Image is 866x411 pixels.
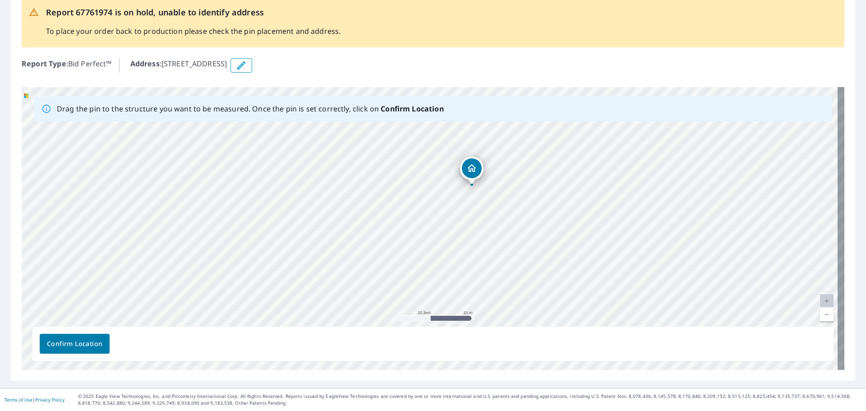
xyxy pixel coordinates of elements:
[820,308,834,321] a: Current Level 20, Zoom Out
[40,334,110,354] button: Confirm Location
[381,104,443,114] b: Confirm Location
[35,397,64,403] a: Privacy Policy
[46,6,341,18] p: Report 67761974 is on hold, unable to identify address
[22,59,66,69] b: Report Type
[5,397,32,403] a: Terms of Use
[46,26,341,37] p: To place your order back to production please check the pin placement and address.
[5,397,64,402] p: |
[78,393,861,406] p: © 2025 Eagle View Technologies, Inc. and Pictometry International Corp. All Rights Reserved. Repo...
[820,294,834,308] a: Current Level 20, Zoom In Disabled
[130,58,227,73] p: : [STREET_ADDRESS]
[57,103,444,114] p: Drag the pin to the structure you want to be measured. Once the pin is set correctly, click on
[460,157,484,185] div: Dropped pin, building 1, Residential property, 63 Orchard Walk Buffalo, NY 14221
[130,59,160,69] b: Address
[47,338,102,350] span: Confirm Location
[22,58,112,73] p: : Bid Perfect™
